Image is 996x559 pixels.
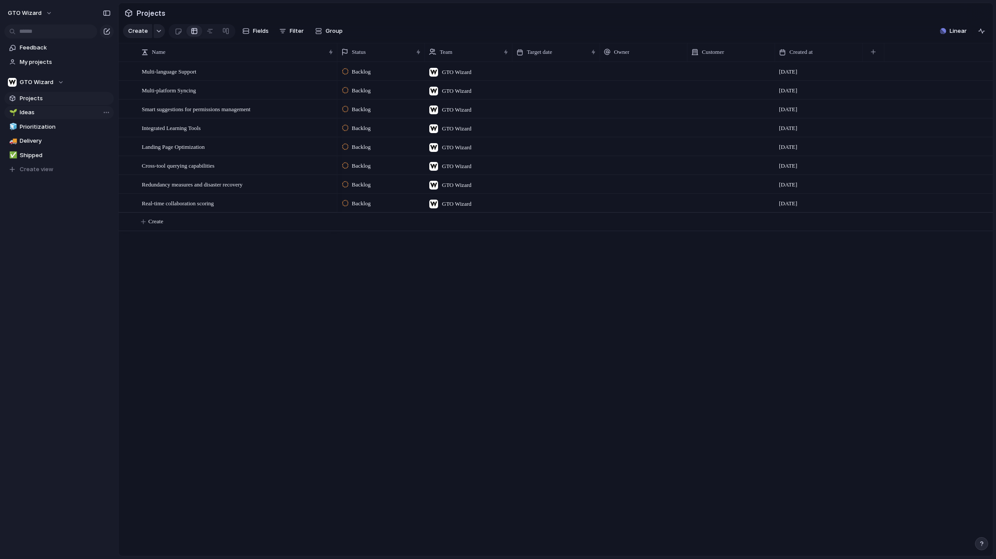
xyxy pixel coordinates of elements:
[142,179,242,189] span: Redundancy measures and disaster recovery
[8,108,17,117] button: 🌱
[20,137,111,145] span: Delivery
[4,120,114,134] a: 🧊Prioritization
[142,141,205,151] span: Landing Page Optimization
[9,108,15,118] div: 🌱
[20,151,111,160] span: Shipped
[142,104,250,114] span: Smart suggestions for permissions management
[440,48,452,56] span: Team
[442,162,471,171] span: GTO Wizard
[779,199,797,208] span: [DATE]
[442,105,471,114] span: GTO Wizard
[8,151,17,160] button: ✅
[4,149,114,162] a: ✅Shipped
[142,123,201,133] span: Integrated Learning Tools
[352,143,371,151] span: Backlog
[352,105,371,114] span: Backlog
[148,217,163,226] span: Create
[4,92,114,105] a: Projects
[779,67,797,76] span: [DATE]
[4,134,114,148] a: 🚚Delivery
[311,24,347,38] button: Group
[442,200,471,208] span: GTO Wizard
[20,43,111,52] span: Feedback
[20,165,53,174] span: Create view
[4,163,114,176] button: Create view
[352,180,371,189] span: Backlog
[239,24,272,38] button: Fields
[9,150,15,160] div: ✅
[352,48,366,56] span: Status
[442,143,471,152] span: GTO Wizard
[20,58,111,67] span: My projects
[779,124,797,133] span: [DATE]
[779,162,797,170] span: [DATE]
[4,106,114,119] a: 🌱Ideas
[702,48,724,56] span: Customer
[614,48,629,56] span: Owner
[276,24,307,38] button: Filter
[442,68,471,77] span: GTO Wizard
[779,180,797,189] span: [DATE]
[142,198,214,208] span: Real-time collaboration scoring
[253,27,269,35] span: Fields
[8,123,17,131] button: 🧊
[20,123,111,131] span: Prioritization
[527,48,552,56] span: Target date
[9,136,15,146] div: 🚚
[936,25,970,38] button: Linear
[20,78,53,87] span: GTO Wizard
[128,27,148,35] span: Create
[142,66,196,76] span: Multi-language Support
[152,48,165,56] span: Name
[8,9,42,18] span: GTO Wizard
[20,108,111,117] span: Ideas
[8,137,17,145] button: 🚚
[352,67,371,76] span: Backlog
[352,86,371,95] span: Backlog
[950,27,967,35] span: Linear
[4,41,114,54] a: Feedback
[352,162,371,170] span: Backlog
[442,124,471,133] span: GTO Wizard
[779,105,797,114] span: [DATE]
[4,76,114,89] button: GTO Wizard
[779,143,797,151] span: [DATE]
[123,24,152,38] button: Create
[326,27,343,35] span: Group
[352,199,371,208] span: Backlog
[4,6,57,20] button: GTO Wizard
[779,86,797,95] span: [DATE]
[142,160,214,170] span: Cross-tool querying capabilities
[135,5,167,21] span: Projects
[290,27,304,35] span: Filter
[20,94,111,103] span: Projects
[4,56,114,69] a: My projects
[442,87,471,95] span: GTO Wizard
[9,122,15,132] div: 🧊
[789,48,813,56] span: Created at
[442,181,471,190] span: GTO Wizard
[352,124,371,133] span: Backlog
[142,85,196,95] span: Multi-platform Syncing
